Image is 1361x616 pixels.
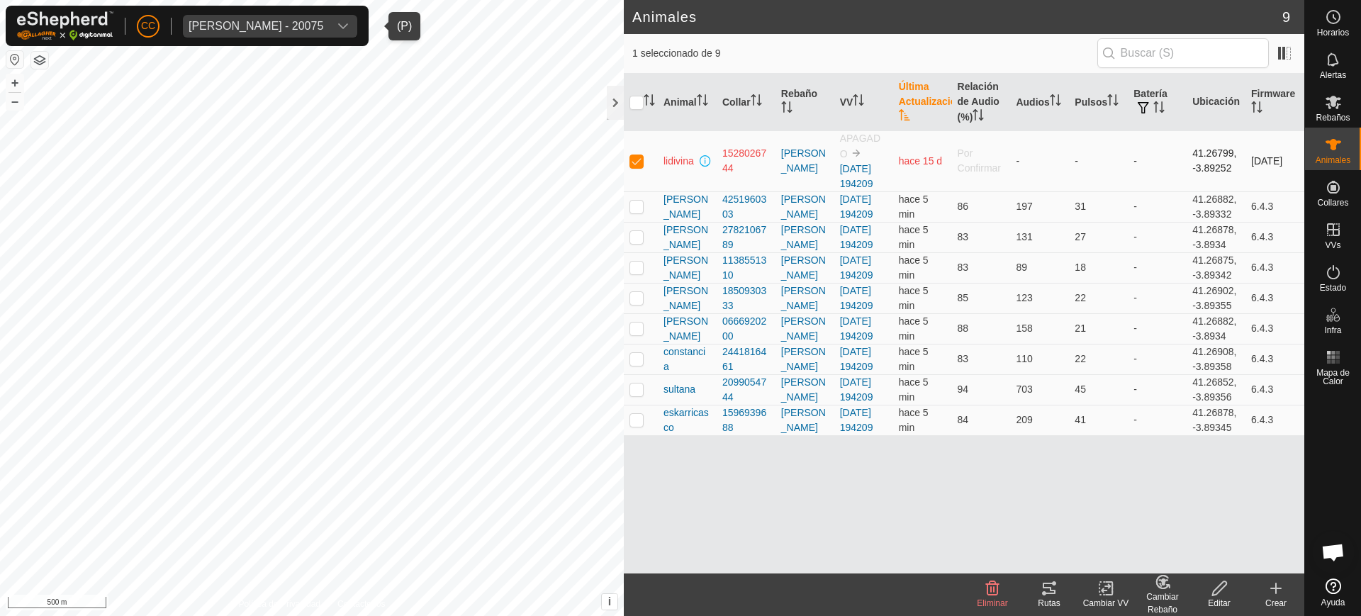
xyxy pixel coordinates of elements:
div: 1138551310 [722,253,770,283]
div: [PERSON_NAME] - 20075 [189,21,323,32]
td: - [1128,313,1187,344]
td: 6.4.3 [1245,405,1304,435]
td: 6.4.3 [1245,283,1304,313]
span: 1 seleccionado de 9 [632,46,1097,61]
img: hasta [851,147,862,159]
td: - [1128,374,1187,405]
button: Capas del Mapa [31,52,48,69]
p-sorticon: Activar para ordenar [751,96,762,108]
td: 41.26882, -3.89332 [1187,191,1245,222]
th: Pulsos [1069,74,1128,131]
div: [PERSON_NAME] [781,345,829,374]
td: 18 [1069,252,1128,283]
p-sorticon: Activar para ordenar [1107,96,1119,108]
span: Eliminar [977,598,1007,608]
p-sorticon: Activar para ordenar [1153,103,1165,115]
span: Infra [1324,326,1341,335]
div: [PERSON_NAME] [781,146,829,176]
div: [PERSON_NAME] [781,375,829,405]
span: Ayuda [1321,598,1345,607]
span: 22 sept 2025, 10:22 [899,407,929,433]
div: [PERSON_NAME] [781,192,829,222]
td: 41.26852, -3.89356 [1187,374,1245,405]
button: + [6,74,23,91]
p-sorticon: Activar para ordenar [781,103,792,115]
a: [DATE] 194209 [840,285,873,311]
a: Contáctenos [337,598,385,610]
td: 6.4.3 [1245,313,1304,344]
div: [PERSON_NAME] [781,253,829,283]
a: [DATE] 194209 [840,254,873,281]
div: Rutas [1021,597,1077,610]
td: 31 [1069,191,1128,222]
td: 41.26878, -3.89345 [1187,405,1245,435]
div: 1528026744 [722,146,770,176]
span: lidivina [663,154,694,169]
p-sorticon: Activar para ordenar [1251,103,1262,115]
span: 85 [958,292,969,303]
span: 22 sept 2025, 10:21 [899,194,929,220]
a: [DATE] 194209 [840,346,873,372]
span: 86 [958,201,969,212]
p-sorticon: Activar para ordenar [644,96,655,108]
div: 1596939688 [722,405,770,435]
th: VV [834,74,893,131]
td: [DATE] [1245,130,1304,191]
span: i [608,595,611,607]
td: - [1128,191,1187,222]
div: [PERSON_NAME] [781,223,829,252]
td: 41.26902, -3.89355 [1187,283,1245,313]
a: [DATE] 194209 [840,376,873,403]
th: Relación de Audio (%) [952,74,1011,131]
th: Ubicación [1187,74,1245,131]
div: 0666920200 [722,314,770,344]
td: 41 [1069,405,1128,435]
td: 89 [1010,252,1069,283]
span: [PERSON_NAME] [663,284,711,313]
a: Política de Privacidad [239,598,320,610]
td: 197 [1010,191,1069,222]
span: 22 sept 2025, 10:22 [899,285,929,311]
td: - [1069,130,1128,191]
span: sultana [663,382,695,397]
span: VVs [1325,241,1340,250]
span: APAGADO [840,133,880,159]
div: Editar [1191,597,1248,610]
td: 209 [1010,405,1069,435]
div: dropdown trigger [329,15,357,38]
div: Cambiar Rebaño [1134,590,1191,616]
span: Rebaños [1316,113,1350,122]
th: Animal [658,74,717,131]
span: Horarios [1317,28,1349,37]
span: 9 [1282,6,1290,28]
th: Collar [717,74,775,131]
a: [DATE] 194209 [840,224,873,250]
div: [PERSON_NAME] [781,284,829,313]
p-sorticon: Activar para ordenar [899,111,910,123]
td: 6.4.3 [1245,374,1304,405]
input: Buscar (S) [1097,38,1269,68]
span: 94 [958,383,969,395]
td: 22 [1069,344,1128,374]
a: [DATE] 194209 [840,194,873,220]
span: Olegario Arranz Rodrigo - 20075 [183,15,329,38]
div: 2099054744 [722,375,770,405]
span: 6 sept 2025, 20:07 [899,155,943,167]
img: Logo Gallagher [17,11,113,40]
span: [PERSON_NAME] [663,192,711,222]
button: i [602,594,617,610]
div: 4251960303 [722,192,770,222]
a: Ayuda [1305,573,1361,612]
p-sorticon: Activar para ordenar [697,96,708,108]
td: 123 [1010,283,1069,313]
h2: Animales [632,9,1282,26]
span: Collares [1317,198,1348,207]
td: 41.26875, -3.89342 [1187,252,1245,283]
span: Alertas [1320,71,1346,79]
span: 22 sept 2025, 10:22 [899,376,929,403]
span: 83 [958,231,969,242]
a: [DATE] 194209 [840,163,873,189]
td: 158 [1010,313,1069,344]
th: Última Actualización [893,74,952,131]
span: 22 sept 2025, 10:22 [899,315,929,342]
